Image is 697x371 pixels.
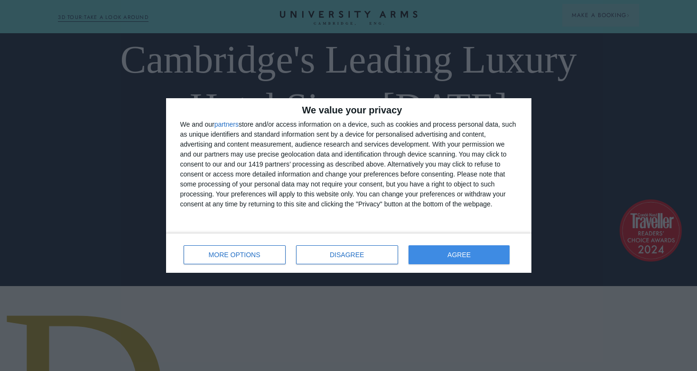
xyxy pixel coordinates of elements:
[214,121,239,128] button: partners
[180,105,517,115] h2: We value your privacy
[330,251,364,258] span: DISAGREE
[447,251,471,258] span: AGREE
[409,245,510,264] button: AGREE
[209,251,260,258] span: MORE OPTIONS
[166,98,531,273] div: qc-cmp2-ui
[184,245,286,264] button: MORE OPTIONS
[296,245,398,264] button: DISAGREE
[180,120,517,209] div: We and our store and/or access information on a device, such as cookies and process personal data...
